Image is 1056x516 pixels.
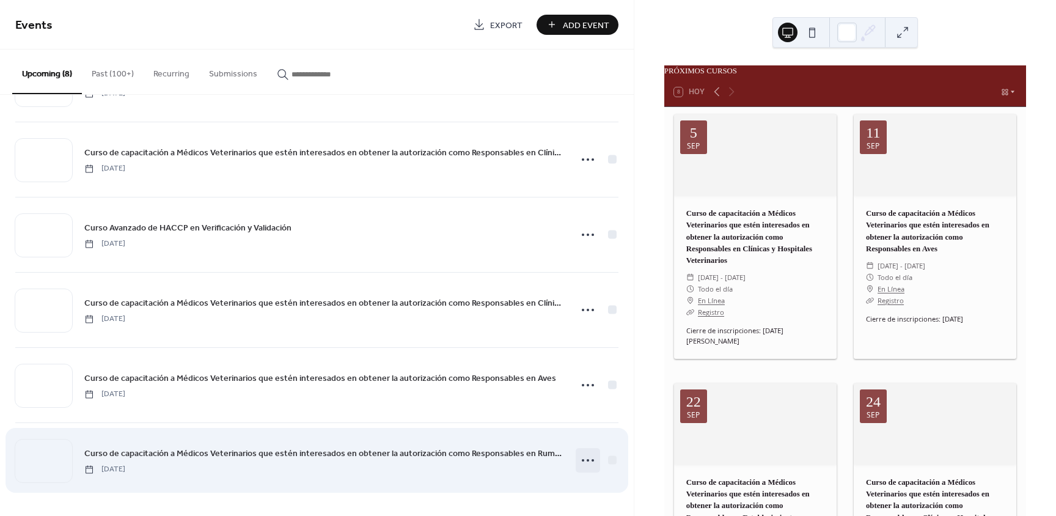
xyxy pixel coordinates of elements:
div: sep [687,142,700,149]
div: ​ [866,271,874,283]
a: En Línea [878,283,904,295]
a: Registro [878,296,904,305]
a: Curso de capacitación a Médicos Veterinarios que estén interesados en obtener la autorización com... [84,446,563,460]
div: Cierre de inscripciones: [DATE] [854,314,1016,325]
div: PRÓXIMOS CURSOS [664,65,1026,77]
span: Add Event [563,19,609,32]
div: sep [867,411,879,418]
div: ​ [866,295,874,306]
button: Submissions [199,50,267,93]
span: [DATE] [84,389,125,400]
span: Curso de capacitación a Médicos Veterinarios que estén interesados en obtener la autorización com... [84,297,563,310]
span: [DATE] [84,464,125,475]
div: sep [867,142,879,149]
div: ​ [866,260,874,271]
span: [DATE] [84,314,125,325]
span: Curso de capacitación a Médicos Veterinarios que estén interesados en obtener la autorización com... [84,372,556,385]
a: Registro [698,308,724,317]
button: Add Event [537,15,618,35]
div: ​ [686,283,694,295]
span: Curso de capacitación a Médicos Veterinarios que estén interesados en obtener la autorización com... [84,147,563,160]
a: Export [464,15,532,35]
div: ​ [686,271,694,283]
a: Curso Avanzado de HACCP en Verificación y Validación [84,221,291,235]
div: sep [687,411,700,418]
a: Curso de capacitación a Médicos Veterinarios que estén interesados en obtener la autorización com... [84,296,563,310]
span: [DATE] - [DATE] [878,260,925,271]
div: 22 [686,394,701,409]
div: ​ [686,295,694,306]
span: [DATE] - [DATE] [698,271,746,283]
span: [DATE] [84,163,125,174]
a: Curso de capacitación a Médicos Veterinarios que estén interesados en obtener la autorización com... [866,209,989,253]
span: Curso Avanzado de HACCP en Verificación y Validación [84,222,291,235]
div: ​ [686,306,694,318]
a: Curso de capacitación a Médicos Veterinarios que estén interesados en obtener la autorización com... [84,146,563,160]
span: Todo el día [698,283,733,295]
span: Todo el día [878,271,912,283]
span: Export [490,19,522,32]
button: Recurring [144,50,199,93]
span: Curso de capacitación a Médicos Veterinarios que estén interesados en obtener la autorización com... [84,448,563,460]
span: Events [15,13,53,37]
div: 24 [866,394,881,409]
button: Past (100+) [82,50,144,93]
div: 11 [866,125,880,140]
button: Upcoming (8) [12,50,82,94]
a: Curso de capacitación a Médicos Veterinarios que estén interesados en obtener la autorización com... [686,209,812,265]
div: ​ [866,283,874,295]
span: [DATE] [84,238,125,249]
a: Curso de capacitación a Médicos Veterinarios que estén interesados en obtener la autorización com... [84,371,556,385]
div: 5 [690,125,697,140]
div: Cierre de inscripciones: [DATE][PERSON_NAME] [674,326,837,347]
a: En Línea [698,295,725,306]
